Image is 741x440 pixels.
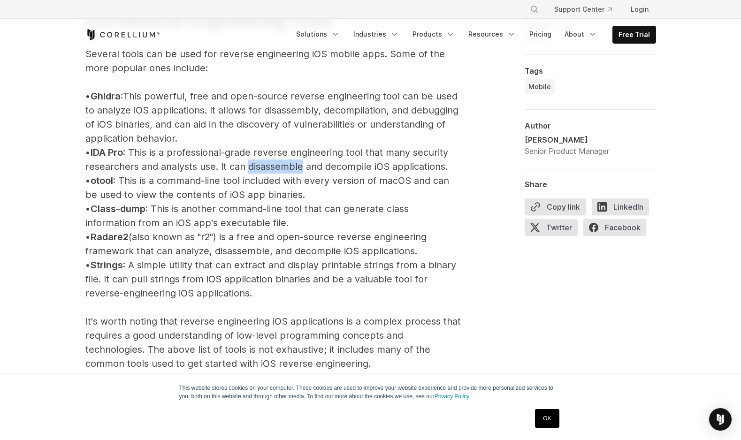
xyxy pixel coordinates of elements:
a: Support Center [547,1,619,18]
button: Copy link [525,198,586,215]
span: : [121,91,123,102]
span: Radare2 [91,231,129,243]
div: Author [525,121,656,130]
a: OK [535,409,559,428]
a: Pricing [524,26,557,43]
a: Free Trial [613,26,656,43]
span: Twitter [525,219,578,236]
span: Mobile [528,82,551,91]
a: Mobile [525,79,555,94]
span: IDA Pro [91,147,123,158]
a: Login [623,1,656,18]
a: Facebook [583,219,652,240]
div: Navigation Menu [519,1,656,18]
div: Share [525,180,656,189]
span: Ghidra [91,91,121,102]
a: Corellium Home [85,29,160,40]
a: LinkedIn [592,198,655,219]
span: LinkedIn [592,198,649,215]
a: Products [407,26,461,43]
span: Class-dump [91,203,145,214]
button: Search [526,1,543,18]
a: Industries [348,26,405,43]
span: Facebook [583,219,646,236]
p: This website stores cookies on your computer. These cookies are used to improve your website expe... [179,384,562,401]
a: About [559,26,603,43]
a: Twitter [525,219,583,240]
div: Senior Product Manager [525,145,609,157]
span: Strings [91,259,123,271]
div: [PERSON_NAME] [525,134,609,145]
a: Solutions [290,26,346,43]
div: Navigation Menu [290,26,656,44]
a: Resources [463,26,522,43]
a: Privacy Policy. [435,393,471,400]
span: otool [91,175,113,186]
div: Tags [525,66,656,76]
div: Open Intercom Messenger [709,408,732,431]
